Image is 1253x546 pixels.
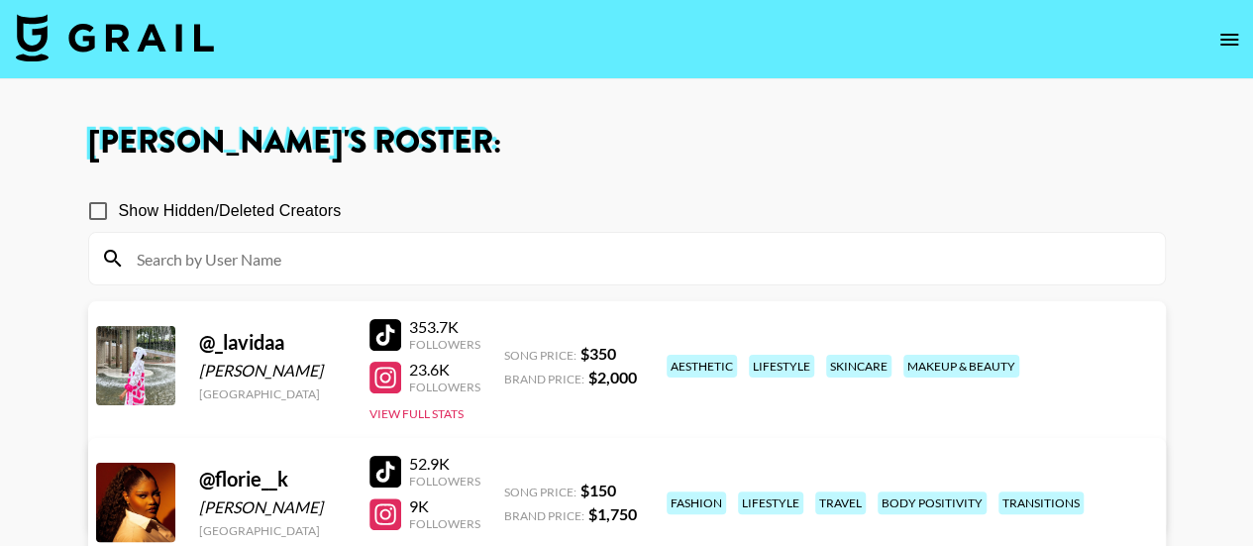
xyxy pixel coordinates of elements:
div: [GEOGRAPHIC_DATA] [199,523,346,538]
div: [GEOGRAPHIC_DATA] [199,386,346,401]
img: Grail Talent [16,14,214,61]
span: Brand Price: [504,508,584,523]
div: [PERSON_NAME] [199,361,346,381]
div: 9K [409,496,480,516]
div: makeup & beauty [903,355,1019,378]
div: Followers [409,474,480,489]
strong: $ 2,000 [588,368,637,386]
div: @ florie__k [199,467,346,491]
div: travel [815,491,866,514]
span: Show Hidden/Deleted Creators [119,199,342,223]
div: @ _lavidaa [199,330,346,355]
div: aesthetic [667,355,737,378]
div: skincare [826,355,891,378]
strong: $ 1,750 [588,504,637,523]
span: Song Price: [504,485,576,499]
input: Search by User Name [125,243,1153,274]
button: open drawer [1209,20,1249,59]
div: 353.7K [409,317,480,337]
div: lifestyle [749,355,814,378]
div: 52.9K [409,454,480,474]
div: 23.6K [409,360,480,380]
strong: $ 350 [580,344,616,363]
div: body positivity [878,491,987,514]
div: Followers [409,516,480,531]
button: View Full Stats [369,406,464,421]
div: Followers [409,380,480,394]
span: Song Price: [504,348,576,363]
div: lifestyle [738,491,803,514]
strong: $ 150 [580,481,616,499]
div: transitions [998,491,1084,514]
h1: [PERSON_NAME] 's Roster: [88,127,1166,159]
div: [PERSON_NAME] [199,497,346,517]
span: Brand Price: [504,372,584,386]
div: Followers [409,337,480,352]
div: fashion [667,491,726,514]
